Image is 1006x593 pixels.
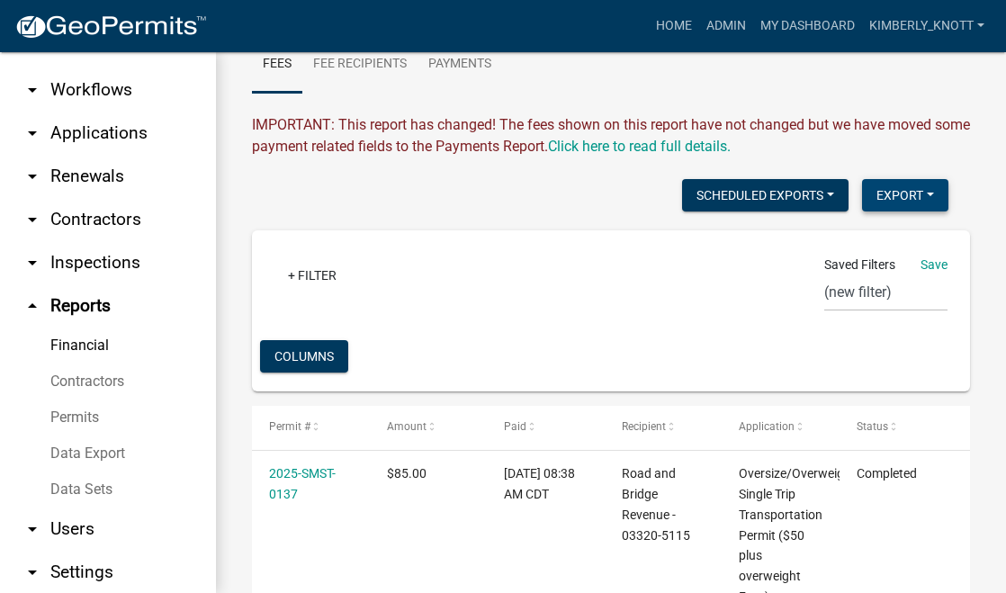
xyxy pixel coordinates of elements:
div: IMPORTANT: This report has changed! The fees shown on this report have not changed but we have mo... [252,114,970,157]
span: Recipient [622,420,666,433]
a: My Dashboard [753,9,862,43]
wm-modal-confirm: Upcoming Changes to Daily Fees Report [548,138,731,155]
div: [DATE] 08:38 AM CDT [504,463,587,505]
span: Permit # [269,420,310,433]
a: Admin [699,9,753,43]
span: Application [739,420,795,433]
datatable-header-cell: Recipient [605,406,723,449]
datatable-header-cell: Permit # [252,406,370,449]
a: Home [649,9,699,43]
span: Amount [387,420,427,433]
span: Status [857,420,888,433]
datatable-header-cell: Application [722,406,840,449]
a: 2025-SMST-0137 [269,466,336,501]
a: + Filter [274,259,351,292]
i: arrow_drop_down [22,518,43,540]
i: arrow_drop_down [22,562,43,583]
a: Click here to read full details. [548,138,731,155]
button: Columns [260,340,348,373]
a: Fee Recipients [302,36,418,94]
datatable-header-cell: Amount [370,406,488,449]
span: Road and Bridge Revenue - 03320-5115 [622,466,690,542]
datatable-header-cell: Status [840,406,957,449]
span: Paid [504,420,526,433]
span: $85.00 [387,466,427,481]
i: arrow_drop_down [22,166,43,187]
button: Export [862,179,948,211]
a: Payments [418,36,502,94]
span: Saved Filters [824,256,895,274]
i: arrow_drop_down [22,252,43,274]
span: Completed [857,466,917,481]
i: arrow_drop_down [22,209,43,230]
i: arrow_drop_down [22,79,43,101]
button: Scheduled Exports [682,179,849,211]
i: arrow_drop_up [22,295,43,317]
a: kimberly_knott [862,9,992,43]
i: arrow_drop_down [22,122,43,144]
a: Save [921,257,948,272]
a: Fees [252,36,302,94]
datatable-header-cell: Paid [487,406,605,449]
